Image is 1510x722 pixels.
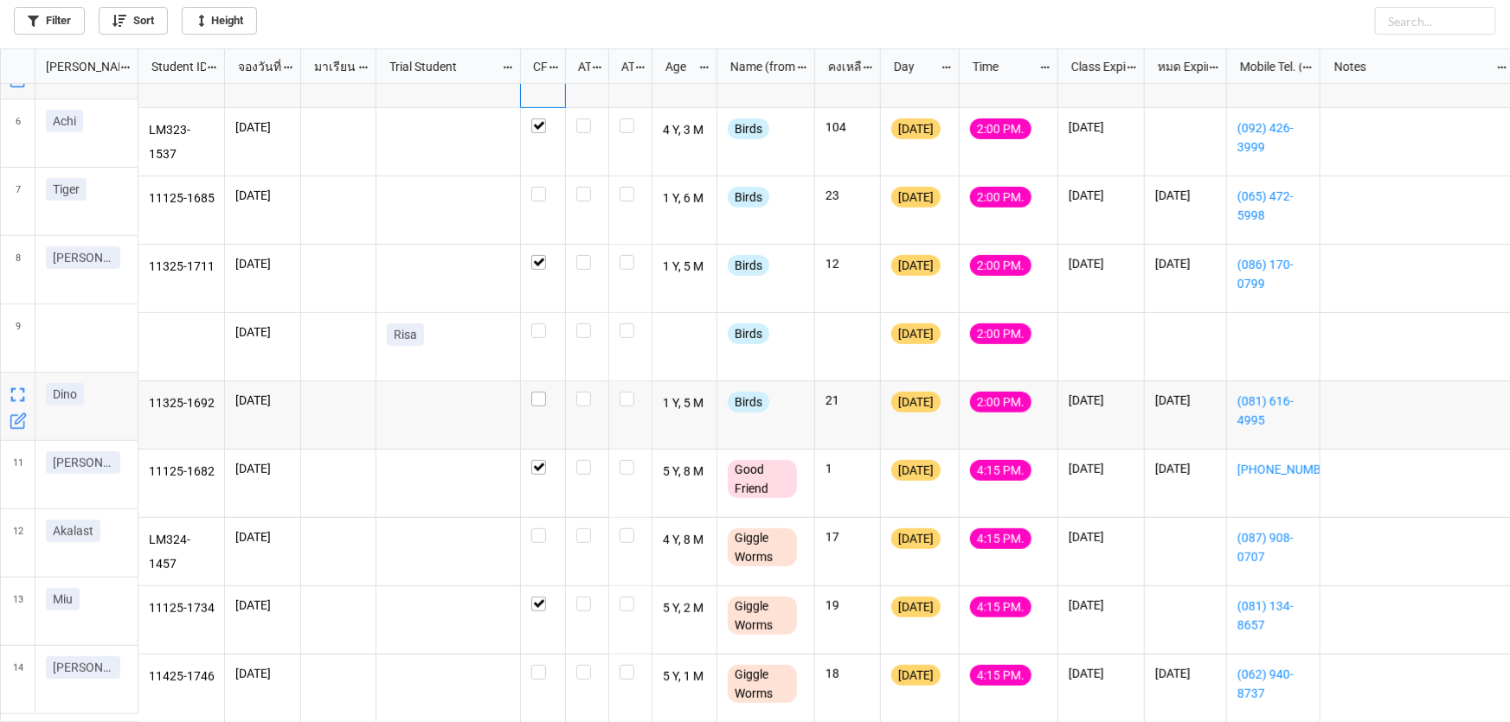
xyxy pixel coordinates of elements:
p: [DATE] [235,187,290,204]
p: Achi [53,112,76,130]
p: 21 [826,392,870,409]
p: [DATE] [1069,528,1134,546]
input: Search... [1375,7,1496,35]
a: (081) 616-4995 [1237,392,1309,430]
p: 12 [826,255,870,272]
div: grid [1,49,138,84]
p: 5 Y, 8 M [663,460,707,484]
div: Age [655,57,699,76]
p: [DATE] [1069,118,1134,136]
p: 11125-1685 [149,187,215,211]
p: [DATE] [1069,392,1134,409]
span: 13 [13,578,23,645]
p: Risa [394,326,417,343]
div: จองวันที่ [228,57,283,76]
div: Birds [728,187,769,208]
div: Giggle Worms [728,528,797,566]
p: 1 Y, 5 M [663,255,707,279]
p: [DATE] [1069,460,1134,477]
a: [PHONE_NUMBER] [1237,460,1309,479]
div: Student ID (from [PERSON_NAME] Name) [141,57,206,76]
p: 17 [826,528,870,546]
div: Good Friend [728,460,797,498]
div: 4:15 PM. [970,460,1031,481]
p: 4 Y, 3 M [663,118,707,143]
p: [DATE] [235,665,290,682]
a: (062) 940-8737 [1237,665,1309,703]
p: LM323-1537 [149,118,215,165]
div: คงเหลือ (from Nick Name) [818,57,863,76]
div: [DATE] [891,255,941,276]
div: [DATE] [891,597,941,617]
div: Giggle Worms [728,665,797,703]
span: 12 [13,509,23,577]
p: Tiger [53,181,80,198]
div: 2:00 PM. [970,118,1031,139]
p: 11325-1711 [149,255,215,279]
p: [DATE] [235,597,290,614]
p: Dino [53,386,77,403]
a: (065) 472-5998 [1237,187,1309,225]
div: [DATE] [891,323,941,344]
div: 2:00 PM. [970,323,1031,344]
div: [DATE] [891,187,941,208]
div: CF [523,57,548,76]
p: [DATE] [235,460,290,477]
div: [DATE] [891,118,941,139]
div: Birds [728,392,769,412]
div: Birds [728,118,769,139]
p: 1 [826,460,870,477]
p: [DATE] [1069,187,1134,204]
div: [PERSON_NAME] Name [35,57,119,76]
p: [DATE] [235,528,290,546]
div: Name (from Class) [720,57,796,76]
div: Birds [728,255,769,276]
p: 11125-1682 [149,460,215,484]
a: Filter [14,7,85,35]
div: 4:15 PM. [970,528,1031,549]
p: [PERSON_NAME] [53,454,113,471]
span: 9 [16,304,21,372]
p: 104 [826,118,870,136]
div: [DATE] [891,460,941,481]
a: Height [182,7,257,35]
span: 7 [16,168,21,235]
p: 18 [826,665,870,682]
p: [DATE] [235,392,290,409]
div: 2:00 PM. [970,187,1031,208]
div: Birds [728,323,769,344]
p: [DATE] [235,255,290,272]
span: 8 [16,236,21,303]
span: 6 [16,99,21,167]
p: [DATE] [1155,665,1216,682]
p: 5 Y, 1 M [663,665,707,689]
div: Class Expiration [1061,57,1126,76]
p: [DATE] [235,118,290,136]
p: 1 Y, 5 M [663,392,707,416]
span: 11 [13,441,23,508]
div: 4:15 PM. [970,597,1031,617]
p: [DATE] [1155,392,1216,409]
p: 11325-1692 [149,392,215,416]
p: [PERSON_NAME] [53,659,113,676]
a: (086) 170-0799 [1237,255,1309,293]
p: Miu [53,591,73,608]
p: [DATE] [1069,255,1134,272]
div: 2:00 PM. [970,392,1031,412]
div: ATT [568,57,592,76]
p: Akalast [53,522,93,540]
a: (087) 908-0707 [1237,528,1309,566]
p: [DATE] [1155,255,1216,272]
p: [PERSON_NAME] [53,249,113,266]
p: 23 [826,187,870,204]
p: [DATE] [235,323,290,341]
div: ATK [611,57,635,76]
p: 19 [826,597,870,614]
div: Notes [1324,57,1497,76]
a: (081) 134-8657 [1237,597,1309,635]
a: Sort [99,7,168,35]
div: [DATE] [891,528,941,549]
div: Giggle Worms [728,597,797,635]
p: [DATE] [1069,665,1134,682]
a: (092) 426-3999 [1237,118,1309,157]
